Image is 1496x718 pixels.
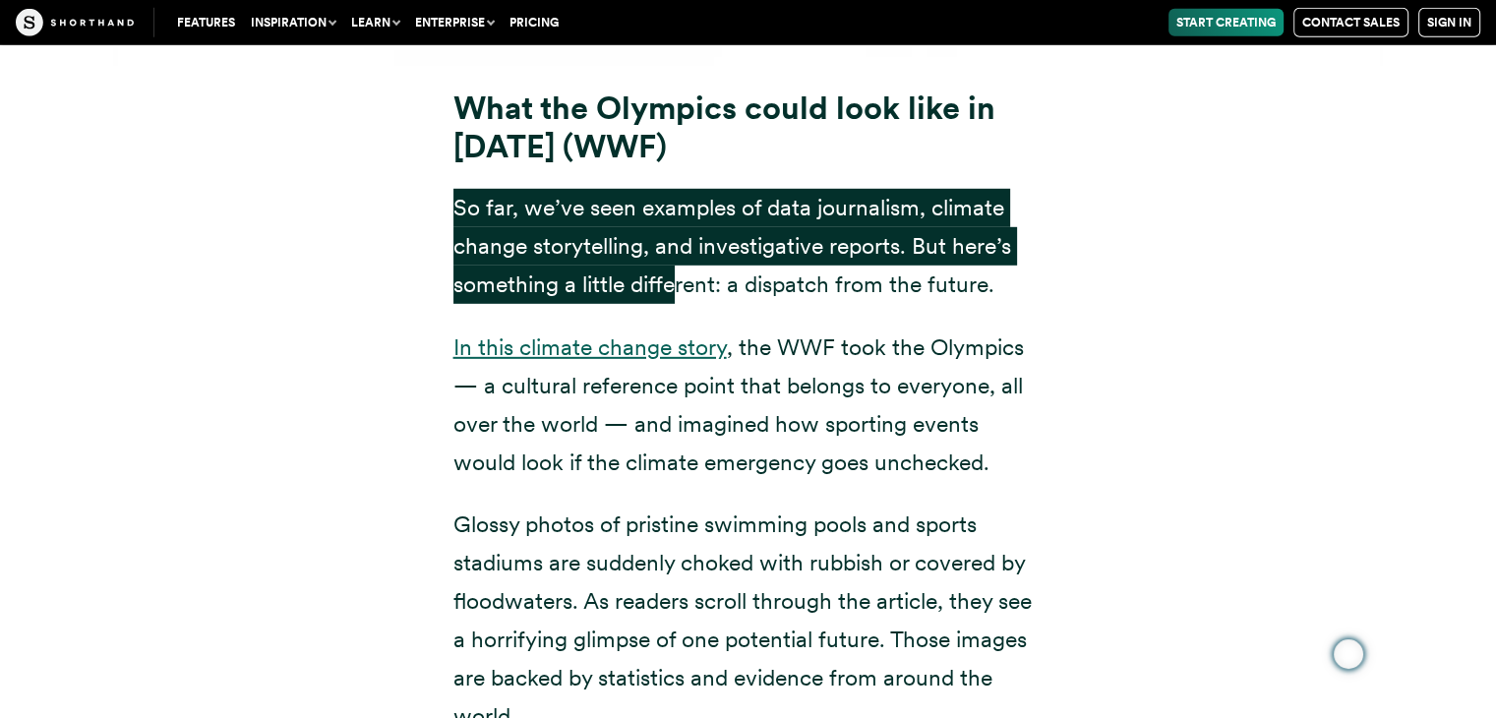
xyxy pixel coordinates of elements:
a: Features [169,9,243,36]
a: In this climate change story [453,333,727,361]
p: , the WWF took the Olympics — a cultural reference point that belongs to everyone, all over the w... [453,329,1044,482]
p: So far, we’ve seen examples of data journalism, climate change storytelling, and investigative re... [453,189,1044,304]
strong: (WWF) [563,127,667,165]
a: Contact Sales [1293,8,1408,37]
a: Start Creating [1168,9,1284,36]
img: The Craft [16,9,134,36]
button: Inspiration [243,9,343,36]
button: Learn [343,9,407,36]
strong: What the Olympics could look like in [DATE] [453,89,995,165]
button: Enterprise [407,9,502,36]
a: Pricing [502,9,567,36]
a: Sign in [1418,8,1480,37]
